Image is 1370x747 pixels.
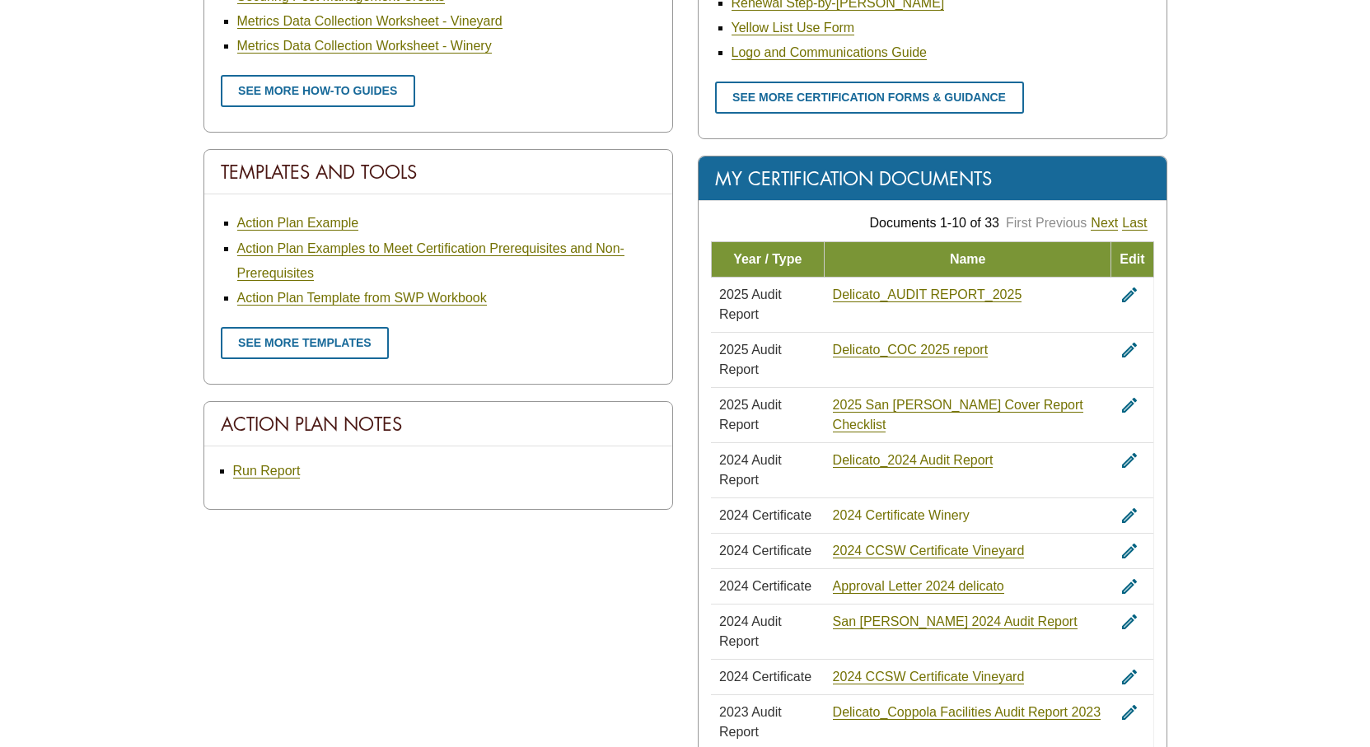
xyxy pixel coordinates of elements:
[1091,216,1118,231] a: Next
[1120,703,1139,722] i: edit
[715,82,1024,114] a: See more certification forms & guidance
[1120,285,1139,305] i: edit
[237,14,503,29] a: Metrics Data Collection Worksheet - Vineyard
[1120,670,1139,684] a: edit
[719,544,811,558] span: 2024 Certificate
[1120,395,1139,415] i: edit
[833,544,1025,558] a: 2024 CCSW Certificate Vineyard
[870,216,999,230] span: Documents 1-10 of 33
[825,241,1111,277] td: Name
[833,614,1078,629] a: San [PERSON_NAME] 2024 Audit Report
[833,343,989,357] a: Delicato_COC 2025 report
[833,508,970,523] a: 2024 Certificate Winery
[221,327,390,359] a: See more templates
[1036,216,1087,230] a: Previous
[719,398,782,432] span: 2025 Audit Report
[237,216,359,231] a: Action Plan Example
[1120,577,1139,596] i: edit
[1006,216,1031,230] a: First
[1120,287,1139,301] a: edit
[1111,241,1153,277] td: Edit
[1120,612,1139,632] i: edit
[1120,705,1139,719] a: edit
[732,21,855,35] a: Yellow List Use Form
[237,241,624,281] a: Action Plan Examples to Meet Certification Prerequisites and Non-Prerequisites
[1120,453,1139,467] a: edit
[1120,614,1139,628] a: edit
[833,453,994,468] a: Delicato_2024 Audit Report
[833,705,1101,720] a: Delicato_Coppola Facilities Audit Report 2023
[719,705,782,739] span: 2023 Audit Report
[221,75,415,107] a: See more how-to guides
[1120,398,1139,412] a: edit
[204,402,672,446] div: Action Plan Notes
[1120,508,1139,522] a: edit
[719,508,811,522] span: 2024 Certificate
[1120,340,1139,360] i: edit
[1120,343,1139,357] a: edit
[833,579,1004,594] a: Approval Letter 2024 delicato
[732,45,927,60] a: Logo and Communications Guide
[1120,506,1139,525] i: edit
[237,291,487,306] a: Action Plan Template from SWP Workbook
[719,670,811,684] span: 2024 Certificate
[699,156,1167,201] div: My Certification Documents
[833,287,1022,302] a: Delicato_AUDIT REPORT_2025
[233,464,301,479] a: Run Report
[719,343,782,376] span: 2025 Audit Report
[1120,667,1139,687] i: edit
[1120,544,1139,558] a: edit
[1122,216,1147,231] a: Last
[833,670,1025,684] a: 2024 CCSW Certificate Vineyard
[719,287,782,321] span: 2025 Audit Report
[1120,579,1139,593] a: edit
[237,39,492,54] a: Metrics Data Collection Worksheet - Winery
[711,241,825,277] td: Year / Type
[719,579,811,593] span: 2024 Certificate
[204,150,672,194] div: Templates And Tools
[1120,451,1139,470] i: edit
[1120,541,1139,561] i: edit
[719,453,782,487] span: 2024 Audit Report
[833,398,1083,432] a: 2025 San [PERSON_NAME] Cover Report Checklist
[719,614,782,648] span: 2024 Audit Report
